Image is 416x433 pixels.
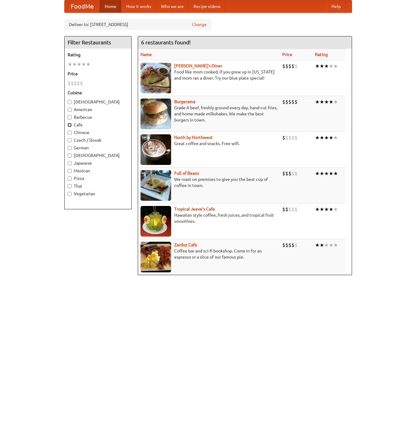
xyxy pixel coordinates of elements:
[294,242,298,248] li: $
[285,63,288,69] li: $
[333,206,338,213] li: ★
[174,63,222,68] a: [PERSON_NAME]'s Diner
[285,134,288,141] li: $
[291,134,294,141] li: $
[333,170,338,177] li: ★
[315,170,320,177] li: ★
[68,123,72,127] input: Cafe
[68,152,128,159] label: [DEMOGRAPHIC_DATA]
[288,206,291,213] li: $
[315,63,320,69] li: ★
[68,129,128,136] label: Chinese
[141,140,277,147] p: Great coffee and snacks. Free wifi.
[294,134,298,141] li: $
[141,212,277,224] p: Hawaiian style coffee, fresh juices, and tropical fruit smoothies.
[80,80,83,87] li: $
[288,170,291,177] li: $
[285,170,288,177] li: $
[68,114,128,120] label: Barbecue
[333,99,338,105] li: ★
[141,242,171,272] img: zardoz.jpg
[282,52,292,57] a: Price
[291,206,294,213] li: $
[315,52,328,57] a: Rating
[294,99,298,105] li: $
[141,248,277,260] p: Coffee bar and sci-fi bookshop. Come in for an espresso or a slice of our famous pie.
[68,161,72,165] input: Japanese
[329,170,333,177] li: ★
[320,99,324,105] li: ★
[329,206,333,213] li: ★
[174,242,197,247] a: Zardoz Cafe
[81,61,86,68] li: ★
[72,61,77,68] li: ★
[329,242,333,248] li: ★
[68,146,72,150] input: German
[329,134,333,141] li: ★
[65,36,131,49] h4: Filter Restaurants
[282,63,285,69] li: $
[324,134,329,141] li: ★
[320,170,324,177] li: ★
[324,99,329,105] li: ★
[68,177,72,181] input: Pizza
[315,206,320,213] li: ★
[288,99,291,105] li: $
[141,105,277,123] p: Grade A beef, freshly ground every day, hand-cut fries, and home-made milkshakes. We make the bes...
[68,183,128,189] label: Thai
[282,242,285,248] li: $
[174,171,199,176] a: Full of Beans
[68,169,72,173] input: Mexican
[329,99,333,105] li: ★
[294,170,298,177] li: $
[68,191,128,197] label: Vegetarian
[77,61,81,68] li: ★
[324,242,329,248] li: ★
[324,63,329,69] li: ★
[327,0,346,13] a: Help
[68,160,128,166] label: Japanese
[68,61,72,68] li: ★
[329,63,333,69] li: ★
[141,170,171,201] img: beans.jpg
[68,90,128,96] h5: Cuisine
[68,192,72,196] input: Vegetarian
[291,99,294,105] li: $
[285,99,288,105] li: $
[291,170,294,177] li: $
[282,99,285,105] li: $
[294,63,298,69] li: $
[68,71,128,77] h5: Price
[282,170,285,177] li: $
[324,206,329,213] li: ★
[333,242,338,248] li: ★
[174,135,213,140] a: North by Northwest
[324,170,329,177] li: ★
[320,134,324,141] li: ★
[282,134,285,141] li: $
[333,63,338,69] li: ★
[288,242,291,248] li: $
[68,137,128,143] label: Czech / Slovak
[141,39,191,45] ng-pluralize: 6 restaurants found!
[320,206,324,213] li: ★
[68,99,128,105] label: [DEMOGRAPHIC_DATA]
[68,184,72,188] input: Thai
[320,63,324,69] li: ★
[189,0,225,13] a: Recipe videos
[174,99,195,104] a: Burgerama
[315,134,320,141] li: ★
[285,242,288,248] li: $
[141,52,152,57] a: Name
[156,0,189,13] a: Who we are
[141,176,277,189] p: We roast on premises to give you the best cup of coffee in town.
[71,80,74,87] li: $
[64,19,211,30] div: Deliver to: [STREET_ADDRESS]
[294,206,298,213] li: $
[68,175,128,181] label: Pizza
[121,0,156,13] a: How it works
